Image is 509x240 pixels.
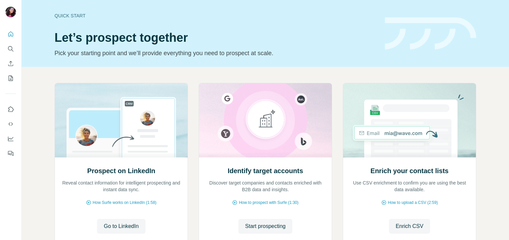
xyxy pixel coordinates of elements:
h2: Identify target accounts [228,166,303,175]
h2: Prospect on LinkedIn [87,166,155,175]
img: Identify target accounts [199,83,332,157]
h2: Enrich your contact lists [371,166,448,175]
p: Use CSV enrichment to confirm you are using the best data available. [350,179,469,193]
h1: Let’s prospect together [55,31,377,44]
button: Dashboard [5,133,16,145]
div: Quick start [55,12,377,19]
button: Start prospecting [238,219,292,234]
span: How Surfe works on LinkedIn (1:58) [93,200,157,206]
p: Pick your starting point and we’ll provide everything you need to prospect at scale. [55,48,377,58]
button: Use Surfe API [5,118,16,130]
button: Quick start [5,28,16,40]
button: Feedback [5,147,16,159]
img: Enrich your contact lists [343,83,476,157]
button: Use Surfe on LinkedIn [5,103,16,115]
p: Discover target companies and contacts enriched with B2B data and insights. [206,179,325,193]
button: Go to LinkedIn [97,219,145,234]
span: How to prospect with Surfe (1:30) [239,200,298,206]
span: Enrich CSV [396,222,423,230]
span: Go to LinkedIn [104,222,138,230]
img: banner [385,17,476,50]
img: Avatar [5,7,16,17]
img: Prospect on LinkedIn [55,83,188,157]
span: How to upload a CSV (2:59) [388,200,438,206]
button: Enrich CSV [5,57,16,70]
p: Reveal contact information for intelligent prospecting and instant data sync. [62,179,181,193]
button: Search [5,43,16,55]
span: Start prospecting [245,222,286,230]
button: My lists [5,72,16,84]
button: Enrich CSV [389,219,430,234]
